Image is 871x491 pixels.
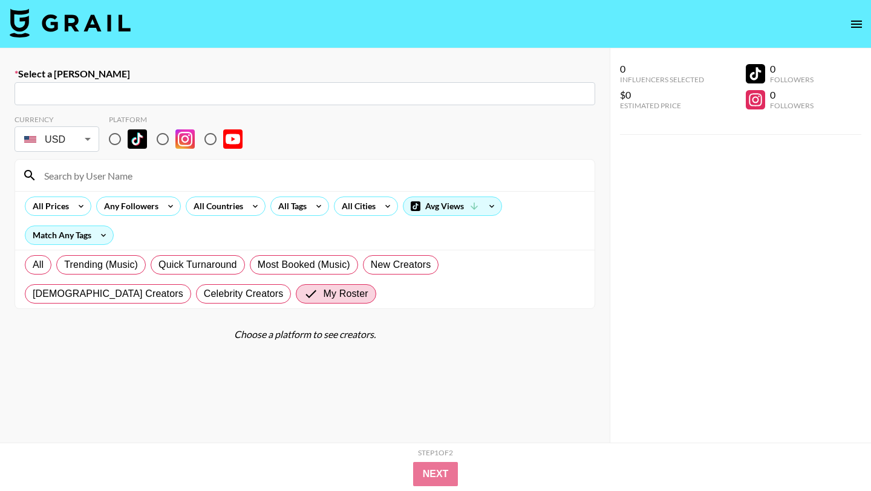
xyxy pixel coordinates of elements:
[418,448,453,457] div: Step 1 of 2
[97,197,161,215] div: Any Followers
[15,328,595,340] div: Choose a platform to see creators.
[10,8,131,37] img: Grail Talent
[334,197,378,215] div: All Cities
[15,115,99,124] div: Currency
[64,258,138,272] span: Trending (Music)
[258,258,350,272] span: Most Booked (Music)
[33,258,44,272] span: All
[109,115,252,124] div: Platform
[844,12,869,36] button: open drawer
[17,129,97,150] div: USD
[186,197,246,215] div: All Countries
[620,101,704,110] div: Estimated Price
[25,197,71,215] div: All Prices
[770,63,814,75] div: 0
[620,63,704,75] div: 0
[37,166,587,185] input: Search by User Name
[770,75,814,84] div: Followers
[33,287,183,301] span: [DEMOGRAPHIC_DATA] Creators
[175,129,195,149] img: Instagram
[323,287,368,301] span: My Roster
[271,197,309,215] div: All Tags
[620,75,704,84] div: Influencers Selected
[371,258,431,272] span: New Creators
[620,89,704,101] div: $0
[25,226,113,244] div: Match Any Tags
[413,462,458,486] button: Next
[223,129,243,149] img: YouTube
[158,258,237,272] span: Quick Turnaround
[204,287,284,301] span: Celebrity Creators
[128,129,147,149] img: TikTok
[15,68,595,80] label: Select a [PERSON_NAME]
[770,89,814,101] div: 0
[770,101,814,110] div: Followers
[403,197,501,215] div: Avg Views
